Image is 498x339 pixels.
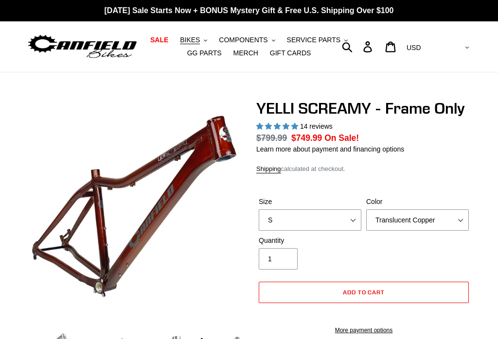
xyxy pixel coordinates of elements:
[145,34,173,47] a: SALE
[259,236,361,246] label: Quantity
[214,34,280,47] button: COMPONENTS
[259,326,469,335] a: More payment options
[219,36,267,44] span: COMPONENTS
[182,47,227,60] a: GG PARTS
[259,282,469,303] button: Add to cart
[291,133,322,143] span: $749.99
[229,47,263,60] a: MERCH
[256,122,300,130] span: 5.00 stars
[259,197,361,207] label: Size
[270,49,311,57] span: GIFT CARDS
[256,133,287,143] s: $799.99
[256,165,281,173] a: Shipping
[150,36,168,44] span: SALE
[233,49,258,57] span: MERCH
[300,122,333,130] span: 14 reviews
[180,36,200,44] span: BIKES
[282,34,353,47] button: SERVICE PARTS
[265,47,316,60] a: GIFT CARDS
[29,101,240,312] img: YELLI SCREAMY - Frame Only
[256,99,471,118] h1: YELLI SCREAMY - Frame Only
[256,164,471,174] div: calculated at checkout.
[366,197,469,207] label: Color
[256,145,404,153] a: Learn more about payment and financing options
[175,34,212,47] button: BIKES
[187,49,222,57] span: GG PARTS
[343,288,385,296] span: Add to cart
[27,33,138,60] img: Canfield Bikes
[287,36,340,44] span: SERVICE PARTS
[324,132,359,144] span: On Sale!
